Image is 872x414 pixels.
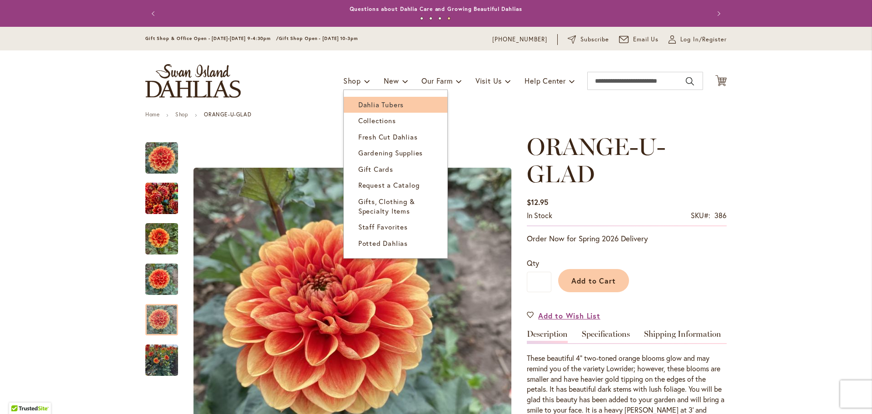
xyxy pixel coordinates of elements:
img: Orange-U-Glad [145,339,178,382]
a: Specifications [582,330,630,343]
span: Our Farm [421,76,452,85]
img: Orange-U-Glad [145,258,178,301]
a: Description [527,330,568,343]
a: Add to Wish List [527,310,600,321]
span: Staff Favorites [358,222,408,231]
span: Add to Cart [571,276,616,285]
a: [PHONE_NUMBER] [492,35,547,44]
img: Orange-U-Glad [145,217,178,261]
div: Orange-U-Glad [145,133,187,174]
a: Shop [175,111,188,118]
span: Gifts, Clothing & Specialty Items [358,197,415,215]
button: 1 of 4 [420,17,423,20]
span: Help Center [525,76,566,85]
span: Collections [358,116,396,125]
span: In stock [527,210,552,220]
span: Dahlia Tubers [358,100,404,109]
a: Email Us [619,35,659,44]
div: Orange-U-Glad [145,254,187,295]
span: Fresh Cut Dahlias [358,132,418,141]
strong: ORANGE-U-GLAD [204,111,251,118]
span: Gift Shop & Office Open - [DATE]-[DATE] 9-4:30pm / [145,35,279,41]
a: Gift Cards [344,161,447,177]
a: Questions about Dahlia Care and Growing Beautiful Dahlias [350,5,522,12]
div: Orange-U-Glad [145,335,178,376]
span: Qty [527,258,539,268]
span: $12.95 [527,197,548,207]
p: Order Now for Spring 2026 Delivery [527,233,727,244]
div: Orange-U-Glad [145,295,187,335]
span: Request a Catalog [358,180,420,190]
img: Orange-U-Glad [145,177,178,220]
div: Availability [527,210,552,221]
button: Add to Cart [558,269,629,292]
img: Orange-U-Glad [145,142,178,175]
a: store logo [145,64,241,98]
a: Log In/Register [669,35,727,44]
strong: SKU [691,210,710,220]
span: Subscribe [580,35,609,44]
div: Orange-U-Glad [145,174,187,214]
a: Shipping Information [644,330,721,343]
div: 386 [714,210,727,221]
a: Subscribe [568,35,609,44]
span: ORANGE-U-GLAD [527,132,665,188]
span: Gardening Supplies [358,148,423,157]
button: Next [708,5,727,23]
button: Previous [145,5,163,23]
a: Home [145,111,159,118]
span: Log In/Register [680,35,727,44]
button: 3 of 4 [438,17,441,20]
span: Email Us [633,35,659,44]
button: 2 of 4 [429,17,432,20]
span: New [384,76,399,85]
iframe: Launch Accessibility Center [7,382,32,407]
button: 4 of 4 [447,17,451,20]
span: Visit Us [476,76,502,85]
div: Orange-U-Glad [145,214,187,254]
span: Shop [343,76,361,85]
span: Add to Wish List [538,310,600,321]
span: Potted Dahlias [358,239,408,248]
span: Gift Shop Open - [DATE] 10-3pm [279,35,358,41]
